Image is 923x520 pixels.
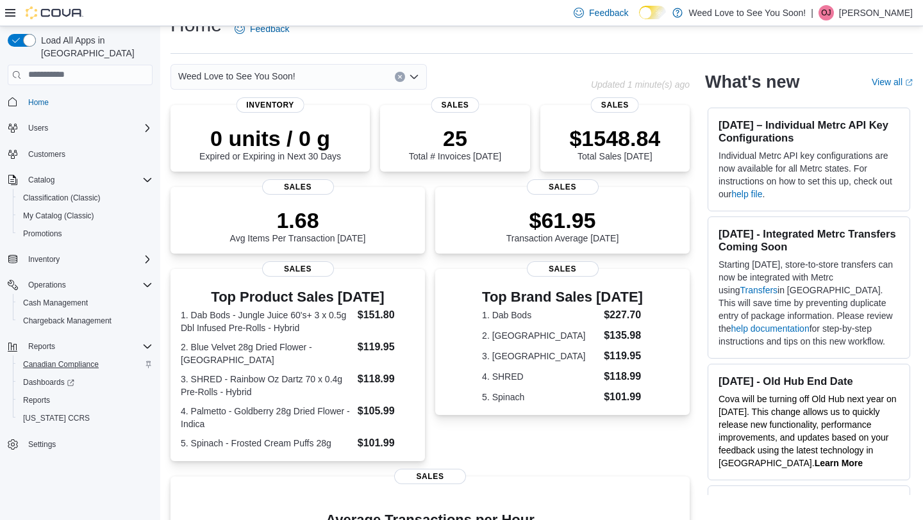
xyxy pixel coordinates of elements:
[23,413,90,423] span: [US_STATE] CCRS
[815,458,863,468] a: Learn More
[23,120,153,136] span: Users
[28,439,56,450] span: Settings
[13,409,158,427] button: [US_STATE] CCRS
[569,126,660,151] p: $1548.84
[23,95,54,110] a: Home
[18,190,106,206] a: Classification (Classic)
[23,316,112,326] span: Chargeback Management
[3,171,158,189] button: Catalog
[819,5,834,20] div: Othmar Joos
[23,211,94,221] span: My Catalog (Classic)
[719,394,897,468] span: Cova will be turning off Old Hub next year on [DATE]. This change allows us to quickly release ne...
[23,172,60,188] button: Catalog
[199,126,341,151] p: 0 units / 0 g
[591,97,639,113] span: Sales
[639,6,666,19] input: Dark Mode
[18,375,79,390] a: Dashboards
[719,149,899,200] p: Individual Metrc API key configurations are now available for all Metrc states. For instructions ...
[13,355,158,373] button: Canadian Compliance
[28,175,54,185] span: Catalog
[604,328,643,343] dd: $135.98
[23,437,61,452] a: Settings
[23,193,101,203] span: Classification (Classic)
[3,93,158,111] button: Home
[236,97,304,113] span: Inventory
[409,72,419,82] button: Open list of options
[181,405,353,430] dt: 4. Palmetto - Goldberry 28g Dried Flower - Indica
[181,437,353,450] dt: 5. Spinach - Frosted Cream Puffs 28g
[13,294,158,312] button: Cash Management
[181,309,353,334] dt: 1. Dab Bods - Jungle Juice 60's+ 3 x 0.5g Dbl Infused Pre-Rolls - Hybrid
[395,72,405,82] button: Clear input
[18,313,117,329] a: Chargeback Management
[591,79,690,90] p: Updated 1 minute(s) ago
[181,373,353,398] dt: 3. SHRED - Rainbow Oz Dartz 70 x 0.4g Pre-Rolls - Hybrid
[3,435,158,453] button: Settings
[589,6,628,19] span: Feedback
[719,375,899,387] h3: [DATE] - Old Hub End Date
[604,369,643,384] dd: $118.99
[229,16,294,42] a: Feedback
[18,190,153,206] span: Classification (Classic)
[358,371,415,387] dd: $118.99
[23,298,88,308] span: Cash Management
[604,307,643,323] dd: $227.70
[482,309,599,321] dt: 1. Dab Bods
[23,339,60,354] button: Reports
[13,225,158,243] button: Promotions
[262,179,334,195] span: Sales
[28,341,55,352] span: Reports
[18,357,153,372] span: Canadian Compliance
[23,146,153,162] span: Customers
[23,277,71,293] button: Operations
[604,348,643,364] dd: $119.95
[262,261,334,277] span: Sales
[23,395,50,405] span: Reports
[23,339,153,354] span: Reports
[18,295,153,311] span: Cash Management
[527,261,599,277] span: Sales
[199,126,341,161] div: Expired or Expiring in Next 30 Days
[181,341,353,366] dt: 2. Blue Velvet 28g Dried Flower - [GEOGRAPHIC_DATA]
[13,373,158,391] a: Dashboards
[23,229,62,239] span: Promotions
[28,254,60,264] span: Inventory
[409,126,501,161] div: Total # Invoices [DATE]
[705,72,799,92] h2: What's new
[230,207,366,243] div: Avg Items Per Transaction [DATE]
[28,97,49,108] span: Home
[3,145,158,163] button: Customers
[639,19,640,20] span: Dark Mode
[18,226,153,241] span: Promotions
[18,208,99,223] a: My Catalog (Classic)
[689,5,806,20] p: Weed Love to See You Soon!
[18,410,153,426] span: Washington CCRS
[719,118,899,144] h3: [DATE] – Individual Metrc API Key Configurations
[23,147,71,162] a: Customers
[36,34,153,60] span: Load All Apps in [GEOGRAPHIC_DATA]
[872,77,913,87] a: View allExternal link
[13,189,158,207] button: Classification (Classic)
[28,280,66,290] span: Operations
[811,5,813,20] p: |
[3,276,158,294] button: Operations
[23,377,74,387] span: Dashboards
[250,22,289,35] span: Feedback
[409,126,501,151] p: 25
[23,436,153,452] span: Settings
[358,403,415,419] dd: $105.99
[18,393,55,408] a: Reports
[23,172,153,188] span: Catalog
[506,207,619,243] div: Transaction Average [DATE]
[18,313,153,329] span: Chargeback Management
[181,289,415,305] h3: Top Product Sales [DATE]
[905,79,913,86] svg: External link
[358,339,415,355] dd: $119.95
[18,226,67,241] a: Promotions
[18,295,93,311] a: Cash Management
[13,312,158,330] button: Chargeback Management
[18,410,95,426] a: [US_STATE] CCRS
[604,389,643,405] dd: $101.99
[482,391,599,403] dt: 5. Spinach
